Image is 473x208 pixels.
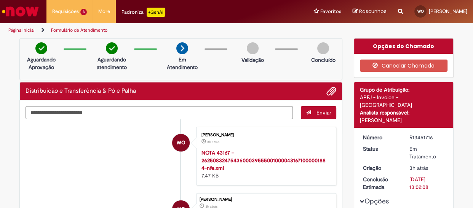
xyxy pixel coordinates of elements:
dt: Número [357,134,404,141]
div: Opções do Chamado [354,39,454,54]
img: img-circle-grey.png [247,42,259,54]
a: Página inicial [8,27,35,33]
p: Validação [241,56,264,64]
span: WO [177,134,185,152]
img: arrow-next.png [176,42,188,54]
textarea: Digite sua mensagem aqui... [26,106,293,119]
p: Em Atendimento [164,56,201,71]
div: Walter Oliveira [172,134,190,152]
div: 7.47 KB [201,149,328,179]
button: Adicionar anexos [326,86,336,96]
a: NOTA 43167 - 26250832475436000395550010000431671000001884-nfe.xml [201,149,326,171]
img: ServiceNow [1,4,40,19]
div: [PERSON_NAME] [201,133,328,137]
img: check-circle-green.png [106,42,118,54]
h2: Distribuicão e Transferência & Pó e Palha Histórico de tíquete [26,88,136,95]
p: Aguardando atendimento [93,56,130,71]
span: 3 [80,9,87,15]
span: Rascunhos [359,8,387,15]
div: Padroniza [121,8,165,17]
div: 27/08/2025 11:02:04 [409,164,445,172]
div: APFJ - Invoice - [GEOGRAPHIC_DATA] [360,94,448,109]
div: Em Tratamento [409,145,445,160]
span: 3h atrás [207,140,219,144]
div: [PERSON_NAME] [200,197,332,202]
div: Grupo de Atribuição: [360,86,448,94]
div: [PERSON_NAME] [360,116,448,124]
span: 3h atrás [409,164,428,171]
p: +GenAi [147,8,165,17]
span: Favoritos [320,8,341,15]
img: img-circle-grey.png [317,42,329,54]
button: Enviar [301,106,336,119]
span: WO [417,9,424,14]
span: More [98,8,110,15]
span: [PERSON_NAME] [429,8,467,15]
a: Formulário de Atendimento [51,27,107,33]
dt: Conclusão Estimada [357,176,404,191]
div: [DATE] 13:02:08 [409,176,445,191]
div: Analista responsável: [360,109,448,116]
button: Cancelar Chamado [360,60,448,72]
a: Rascunhos [353,8,387,15]
p: Aguardando Aprovação [23,56,60,71]
dt: Criação [357,164,404,172]
span: Requisições [52,8,79,15]
dt: Status [357,145,404,153]
img: check-circle-green.png [35,42,47,54]
div: R13451716 [409,134,445,141]
span: Enviar [316,109,331,116]
time: 27/08/2025 10:56:36 [207,140,219,144]
ul: Trilhas de página [6,23,310,37]
p: Concluído [311,56,336,64]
